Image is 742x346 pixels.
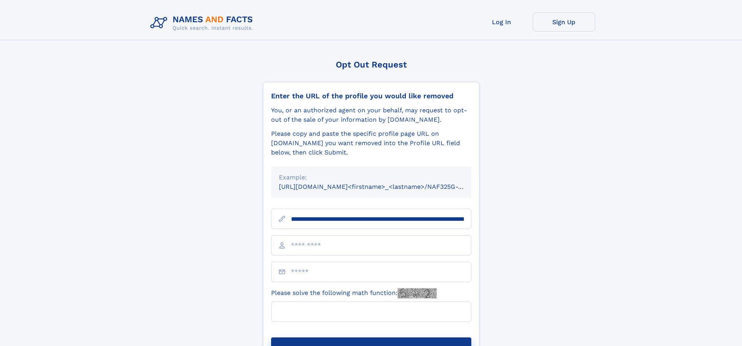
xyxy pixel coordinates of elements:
[279,173,464,182] div: Example:
[271,106,471,124] div: You, or an authorized agent on your behalf, may request to opt-out of the sale of your informatio...
[263,60,479,69] div: Opt Out Request
[471,12,533,32] a: Log In
[271,92,471,100] div: Enter the URL of the profile you would like removed
[147,12,259,34] img: Logo Names and Facts
[271,129,471,157] div: Please copy and paste the specific profile page URL on [DOMAIN_NAME] you want removed into the Pr...
[271,288,437,298] label: Please solve the following math function:
[533,12,595,32] a: Sign Up
[279,183,486,190] small: [URL][DOMAIN_NAME]<firstname>_<lastname>/NAF325G-xxxxxxxx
